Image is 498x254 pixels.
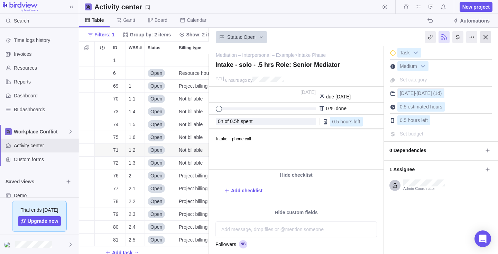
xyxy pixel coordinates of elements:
[150,224,162,230] span: Open
[145,93,176,105] div: Open
[176,80,221,92] div: Project billing settings
[113,57,116,64] span: 1
[95,118,110,131] div: Trouble indication
[145,182,176,195] div: Open
[176,105,221,118] div: Billing type
[129,147,135,154] span: 1.2
[110,182,126,195] div: ID
[110,80,126,93] div: ID
[145,208,176,221] div: Status
[176,182,221,195] div: Billing type
[129,134,135,141] span: 1.6
[82,43,92,53] span: Selection mode
[126,80,145,93] div: WBS #
[176,118,221,131] div: Billing type
[113,159,119,166] span: 72
[326,94,351,99] span: due [DATE]
[179,172,221,179] span: Project billing settings
[126,144,145,157] div: WBS #
[176,157,221,169] div: Billing type
[145,42,176,54] div: Status
[126,54,145,67] div: WBS #
[3,2,38,12] img: logo
[209,130,382,169] iframe: Editable area. Press F10 for toolbar.
[389,144,483,156] span: 0 Dependencies
[110,105,126,118] div: 73
[120,30,174,40] span: Group by: 2 items
[225,78,247,83] span: 6 hours ago
[414,5,423,11] a: My assignments
[400,131,423,137] span: Set budget
[113,185,119,192] span: 77
[129,95,135,102] span: 1.1
[95,208,110,221] div: Trouble indication
[14,142,76,149] span: Activity center
[460,2,492,12] span: New project
[14,51,76,58] span: Invoices
[150,70,162,77] span: Open
[417,90,432,96] span: [DATE]
[110,131,126,143] div: 75
[110,234,126,246] div: 81
[18,216,61,226] a: Upgrade now
[113,82,119,89] span: 69
[179,70,221,77] span: Resource hourly rate
[110,169,126,182] div: ID
[95,157,110,169] div: Trouble indication
[400,117,428,123] span: 0.5 hours left
[145,157,176,169] div: Open
[95,169,110,182] div: Trouble indication
[95,105,110,118] div: Trouble indication
[113,95,119,102] span: 70
[145,118,176,131] div: Open
[397,48,421,58] div: Task
[95,221,110,234] div: Trouble indication
[14,128,68,135] span: Workplace Conflict
[380,2,390,12] span: Start timer
[209,170,384,180] div: Hide checklist
[176,195,221,208] div: Project billing settings
[145,67,176,80] div: Status
[85,30,117,40] span: Filters: 1
[176,131,221,143] div: Not billable
[176,195,221,208] div: Billing type
[95,234,110,246] div: Trouble indication
[176,221,221,234] div: Billing type
[95,67,110,80] div: Trouble indication
[330,106,346,111] span: % done
[150,147,162,154] span: Open
[155,17,167,24] span: Board
[227,34,256,41] span: Status: Open
[14,106,76,113] span: BI dashboards
[145,67,176,79] div: Open
[129,121,135,128] span: 1.5
[129,224,135,230] span: 2.4
[110,221,126,234] div: ID
[126,131,145,144] div: WBS #
[176,144,221,156] div: Not billable
[113,236,119,243] span: 81
[129,159,135,166] span: 1.3
[216,52,295,59] a: Mediation – Interpersonal – Example
[145,195,176,208] div: Open
[176,54,221,67] div: Billing type
[14,92,76,99] span: Dashboard
[176,234,221,246] div: Billing type
[113,211,119,218] span: 79
[123,17,135,24] span: Gantt
[79,54,209,254] div: grid
[126,131,145,143] div: 1.6
[145,234,176,246] div: Status
[176,234,221,246] div: Project billing settings
[425,31,436,43] div: Copy link
[110,144,126,156] div: 71
[113,134,119,141] span: 75
[92,2,153,12] span: Save your current layout and filters as a View
[150,185,162,192] span: Open
[110,54,126,67] div: ID
[145,195,176,208] div: Status
[179,185,221,192] span: Project billing settings
[433,90,442,96] span: (1d)
[110,234,126,246] div: ID
[110,195,126,208] div: 78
